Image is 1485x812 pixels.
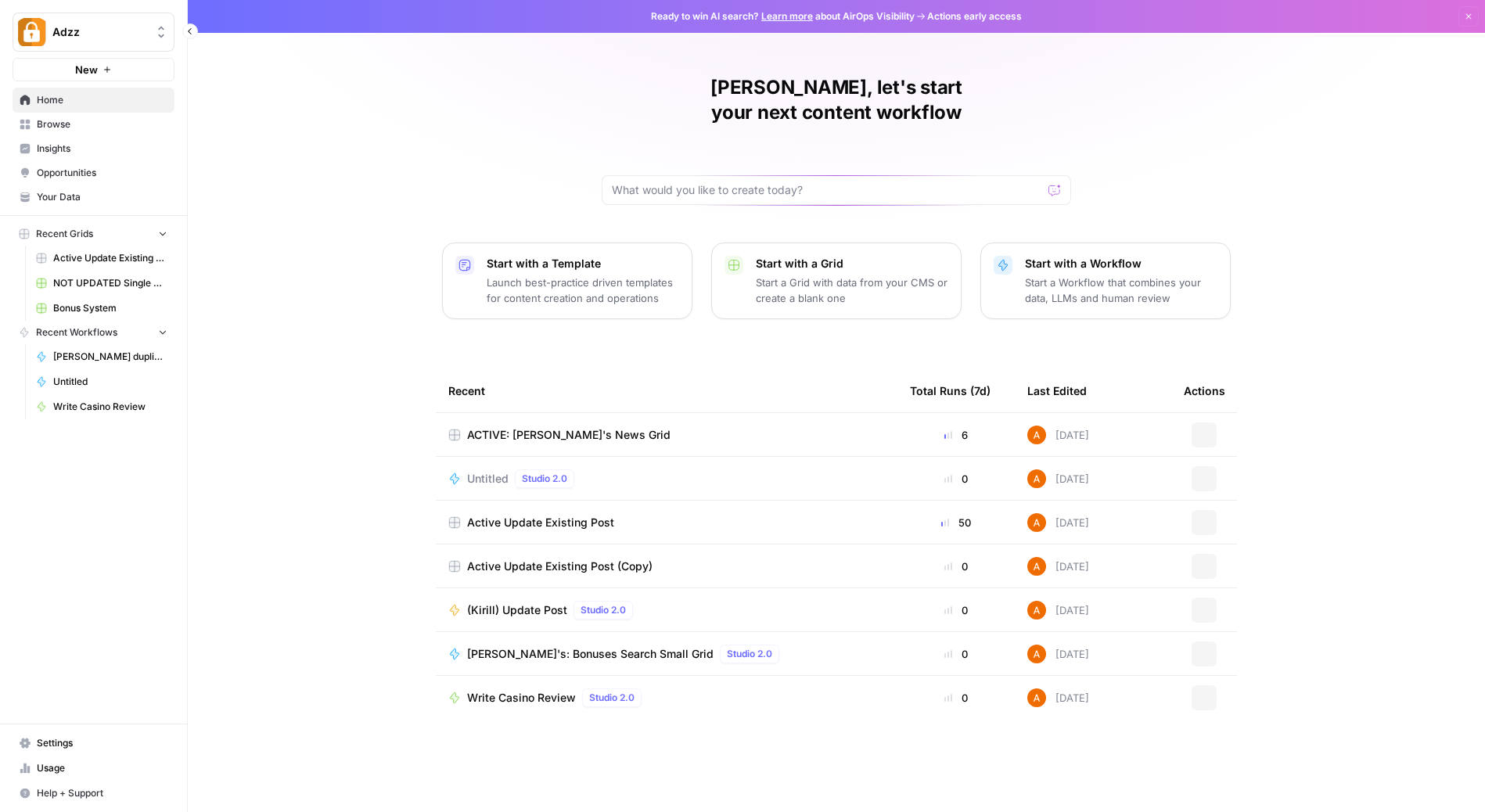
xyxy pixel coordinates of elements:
[727,647,772,661] span: Studio 2.0
[761,10,813,22] a: Learn more
[467,559,653,574] span: Active Update Existing Post (Copy)
[13,756,174,781] a: Usage
[13,136,174,161] a: Insights
[29,296,174,321] a: Bonus System
[37,93,167,107] span: Home
[53,251,167,265] span: Active Update Existing Post
[53,350,167,364] span: [PERSON_NAME] duplicate check CRM
[487,256,679,271] p: Start with a Template
[467,690,576,706] span: Write Casino Review
[448,369,885,412] div: Recent
[1027,469,1046,488] img: 1uqwqwywk0hvkeqipwlzjk5gjbnq
[29,344,174,369] a: [PERSON_NAME] duplicate check CRM
[36,227,93,241] span: Recent Grids
[29,246,174,271] a: Active Update Existing Post
[1027,601,1089,620] div: [DATE]
[467,646,714,662] span: [PERSON_NAME]'s: Bonuses Search Small Grid
[910,471,1002,487] div: 0
[1027,645,1089,663] div: [DATE]
[1027,645,1046,663] img: 1uqwqwywk0hvkeqipwlzjk5gjbnq
[467,602,567,618] span: (Kirill) Update Post
[448,688,885,707] a: Write Casino ReviewStudio 2.0
[18,18,46,46] img: Adzz Logo
[910,646,1002,662] div: 0
[1025,275,1217,306] p: Start a Workflow that combines your data, LLMs and human review
[29,271,174,296] a: NOT UPDATED Single Bonus Creation
[522,472,567,486] span: Studio 2.0
[467,471,509,487] span: Untitled
[13,160,174,185] a: Opportunities
[581,603,626,617] span: Studio 2.0
[756,256,948,271] p: Start with a Grid
[756,275,948,306] p: Start a Grid with data from your CMS or create a blank one
[37,761,167,775] span: Usage
[29,394,174,419] a: Write Casino Review
[1184,369,1225,412] div: Actions
[29,369,174,394] a: Untitled
[487,275,679,306] p: Launch best-practice driven templates for content creation and operations
[1027,426,1046,444] img: 1uqwqwywk0hvkeqipwlzjk5gjbnq
[602,75,1071,125] h1: [PERSON_NAME], let's start your next content workflow
[448,559,885,574] a: Active Update Existing Post (Copy)
[1027,688,1046,707] img: 1uqwqwywk0hvkeqipwlzjk5gjbnq
[1025,256,1217,271] p: Start with a Workflow
[910,602,1002,618] div: 0
[1027,369,1087,412] div: Last Edited
[52,24,147,40] span: Adzz
[980,243,1231,319] button: Start with a WorkflowStart a Workflow that combines your data, LLMs and human review
[13,731,174,756] a: Settings
[37,142,167,156] span: Insights
[1027,513,1046,532] img: 1uqwqwywk0hvkeqipwlzjk5gjbnq
[612,182,1042,198] input: What would you like to create today?
[442,243,692,319] button: Start with a TemplateLaunch best-practice driven templates for content creation and operations
[910,690,1002,706] div: 0
[651,9,915,23] span: Ready to win AI search? about AirOps Visibility
[1027,557,1046,576] img: 1uqwqwywk0hvkeqipwlzjk5gjbnq
[37,117,167,131] span: Browse
[53,301,167,315] span: Bonus System
[467,427,671,443] span: ACTIVE: [PERSON_NAME]'s News Grid
[37,786,167,800] span: Help + Support
[53,276,167,290] span: NOT UPDATED Single Bonus Creation
[927,9,1022,23] span: Actions early access
[36,325,117,340] span: Recent Workflows
[13,185,174,210] a: Your Data
[75,62,98,77] span: New
[1027,426,1089,444] div: [DATE]
[13,88,174,113] a: Home
[910,369,991,412] div: Total Runs (7d)
[1027,601,1046,620] img: 1uqwqwywk0hvkeqipwlzjk5gjbnq
[1027,557,1089,576] div: [DATE]
[467,515,614,530] span: Active Update Existing Post
[910,559,1002,574] div: 0
[1027,469,1089,488] div: [DATE]
[13,781,174,806] button: Help + Support
[448,427,885,443] a: ACTIVE: [PERSON_NAME]'s News Grid
[589,691,635,705] span: Studio 2.0
[13,112,174,137] a: Browse
[13,222,174,246] button: Recent Grids
[1027,688,1089,707] div: [DATE]
[910,427,1002,443] div: 6
[37,736,167,750] span: Settings
[910,515,1002,530] div: 50
[13,13,174,52] button: Workspace: Adzz
[13,58,174,81] button: New
[37,166,167,180] span: Opportunities
[13,321,174,344] button: Recent Workflows
[448,645,885,663] a: [PERSON_NAME]'s: Bonuses Search Small GridStudio 2.0
[711,243,962,319] button: Start with a GridStart a Grid with data from your CMS or create a blank one
[1027,513,1089,532] div: [DATE]
[53,400,167,414] span: Write Casino Review
[37,190,167,204] span: Your Data
[53,375,167,389] span: Untitled
[448,469,885,488] a: UntitledStudio 2.0
[448,601,885,620] a: (Kirill) Update PostStudio 2.0
[448,515,885,530] a: Active Update Existing Post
